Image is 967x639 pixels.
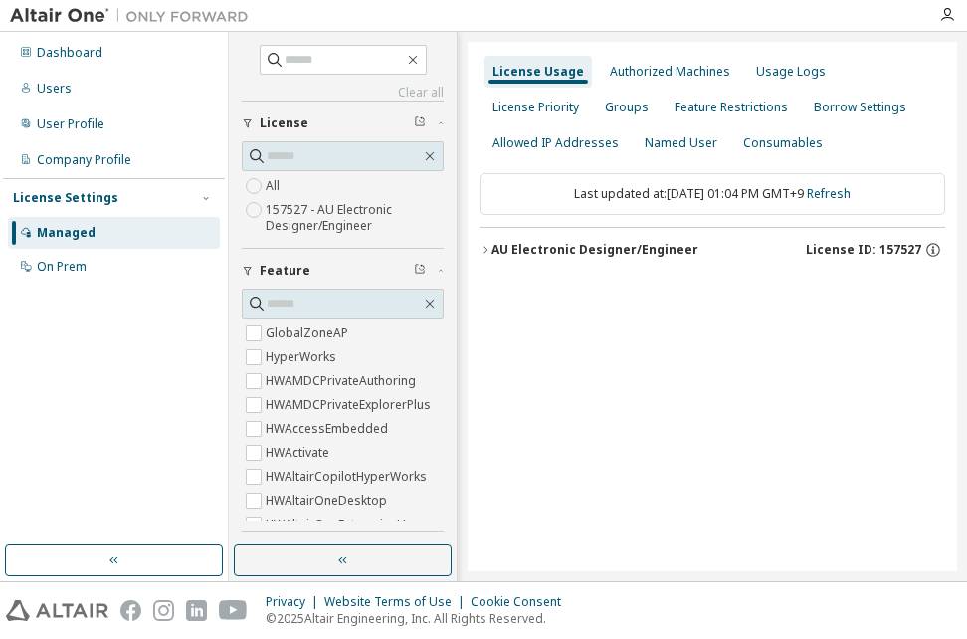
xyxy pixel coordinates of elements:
[219,600,248,621] img: youtube.svg
[120,600,141,621] img: facebook.svg
[414,263,426,279] span: Clear filter
[266,393,435,417] label: HWAMDCPrivateExplorerPlus
[610,64,730,80] div: Authorized Machines
[480,228,945,272] button: AU Electronic Designer/EngineerLicense ID: 157527
[266,489,391,513] label: HWAltairOneDesktop
[806,242,921,258] span: License ID: 157527
[414,115,426,131] span: Clear filter
[266,417,392,441] label: HWAccessEmbedded
[605,100,649,115] div: Groups
[260,115,308,131] span: License
[807,185,851,202] a: Refresh
[324,594,471,610] div: Website Terms of Use
[6,600,108,621] img: altair_logo.svg
[37,81,72,97] div: Users
[153,600,174,621] img: instagram.svg
[10,6,259,26] img: Altair One
[492,64,584,80] div: License Usage
[242,102,444,145] button: License
[645,135,717,151] div: Named User
[37,259,87,275] div: On Prem
[266,345,340,369] label: HyperWorks
[266,198,444,238] label: 157527 - AU Electronic Designer/Engineer
[266,513,429,536] label: HWAltairOneEnterpriseUser
[814,100,906,115] div: Borrow Settings
[492,135,619,151] div: Allowed IP Addresses
[266,369,420,393] label: HWAMDCPrivateAuthoring
[242,85,444,101] a: Clear all
[242,249,444,293] button: Feature
[37,152,131,168] div: Company Profile
[266,594,324,610] div: Privacy
[266,610,573,627] p: © 2025 Altair Engineering, Inc. All Rights Reserved.
[266,441,333,465] label: HWActivate
[242,532,444,575] button: Only my usage
[266,465,431,489] label: HWAltairCopilotHyperWorks
[37,116,104,132] div: User Profile
[13,190,118,206] div: License Settings
[756,64,826,80] div: Usage Logs
[266,174,284,198] label: All
[471,594,573,610] div: Cookie Consent
[480,173,945,215] div: Last updated at: [DATE] 01:04 PM GMT+9
[491,242,698,258] div: AU Electronic Designer/Engineer
[37,45,102,61] div: Dashboard
[266,321,352,345] label: GlobalZoneAP
[492,100,579,115] div: License Priority
[186,600,207,621] img: linkedin.svg
[37,225,96,241] div: Managed
[743,135,823,151] div: Consumables
[260,263,310,279] span: Feature
[675,100,788,115] div: Feature Restrictions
